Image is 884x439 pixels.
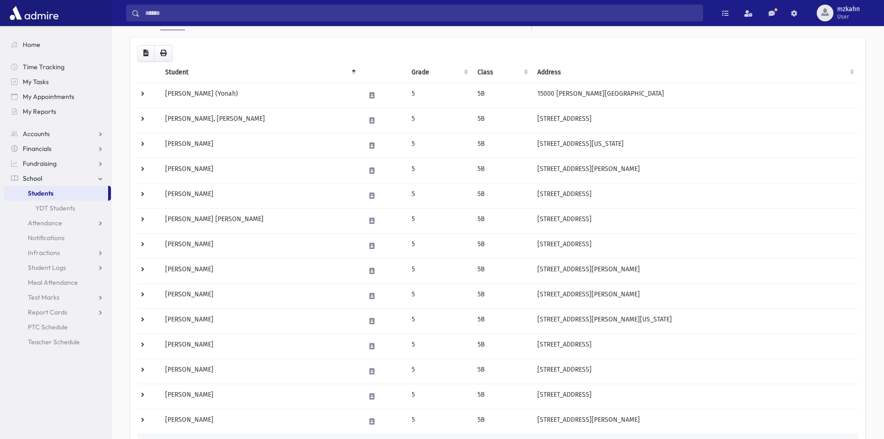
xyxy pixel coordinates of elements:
[23,40,40,49] span: Home
[406,384,472,409] td: 5
[160,108,360,133] td: [PERSON_NAME], [PERSON_NAME]
[137,45,155,62] button: CSV
[160,83,360,108] td: [PERSON_NAME] (Yonah)
[406,62,472,83] th: Grade: activate to sort column ascending
[4,320,111,334] a: PTC Schedule
[532,258,858,283] td: [STREET_ADDRESS][PERSON_NAME]
[4,290,111,305] a: Test Marks
[406,258,472,283] td: 5
[160,384,360,409] td: [PERSON_NAME]
[140,5,703,21] input: Search
[160,183,360,208] td: [PERSON_NAME]
[160,283,360,308] td: [PERSON_NAME]
[160,133,360,158] td: [PERSON_NAME]
[4,216,111,230] a: Attendance
[23,107,56,116] span: My Reports
[532,409,858,434] td: [STREET_ADDRESS][PERSON_NAME]
[532,359,858,384] td: [STREET_ADDRESS]
[28,308,67,316] span: Report Cards
[154,45,173,62] button: Print
[160,359,360,384] td: [PERSON_NAME]
[472,384,532,409] td: 5B
[4,260,111,275] a: Student Logs
[28,278,78,287] span: Meal Attendance
[4,305,111,320] a: Report Cards
[532,308,858,334] td: [STREET_ADDRESS][PERSON_NAME][US_STATE]
[23,130,50,138] span: Accounts
[28,263,66,272] span: Student Logs
[160,409,360,434] td: [PERSON_NAME]
[532,283,858,308] td: [STREET_ADDRESS][PERSON_NAME]
[4,156,111,171] a: Fundraising
[160,62,360,83] th: Student: activate to sort column descending
[472,208,532,233] td: 5B
[406,359,472,384] td: 5
[4,126,111,141] a: Accounts
[23,144,52,153] span: Financials
[4,201,111,216] a: YDT Students
[472,158,532,183] td: 5B
[4,37,111,52] a: Home
[406,183,472,208] td: 5
[532,233,858,258] td: [STREET_ADDRESS]
[28,249,60,257] span: Infractions
[532,384,858,409] td: [STREET_ADDRESS]
[28,338,80,346] span: Teacher Schedule
[4,186,108,201] a: Students
[532,62,858,83] th: Address: activate to sort column ascending
[472,334,532,359] td: 5B
[406,158,472,183] td: 5
[4,59,111,74] a: Time Tracking
[532,334,858,359] td: [STREET_ADDRESS]
[532,133,858,158] td: [STREET_ADDRESS][US_STATE]
[472,233,532,258] td: 5B
[406,133,472,158] td: 5
[406,334,472,359] td: 5
[23,92,74,101] span: My Appointments
[837,13,860,20] span: User
[532,208,858,233] td: [STREET_ADDRESS]
[472,62,532,83] th: Class: activate to sort column ascending
[532,108,858,133] td: [STREET_ADDRESS]
[472,83,532,108] td: 5B
[23,159,57,168] span: Fundraising
[160,334,360,359] td: [PERSON_NAME]
[406,308,472,334] td: 5
[28,219,62,227] span: Attendance
[4,74,111,89] a: My Tasks
[472,409,532,434] td: 5B
[28,323,68,331] span: PTC Schedule
[160,258,360,283] td: [PERSON_NAME]
[532,83,858,108] td: 15000 [PERSON_NAME][GEOGRAPHIC_DATA]
[406,409,472,434] td: 5
[406,283,472,308] td: 5
[472,308,532,334] td: 5B
[472,133,532,158] td: 5B
[406,208,472,233] td: 5
[4,104,111,119] a: My Reports
[472,359,532,384] td: 5B
[7,4,61,22] img: AdmirePro
[4,245,111,260] a: Infractions
[837,6,860,13] span: mzkahn
[472,108,532,133] td: 5B
[4,334,111,349] a: Teacher Schedule
[23,174,42,183] span: School
[4,230,111,245] a: Notifications
[532,158,858,183] td: [STREET_ADDRESS][PERSON_NAME]
[28,293,59,301] span: Test Marks
[472,283,532,308] td: 5B
[532,183,858,208] td: [STREET_ADDRESS]
[472,258,532,283] td: 5B
[160,233,360,258] td: [PERSON_NAME]
[4,89,111,104] a: My Appointments
[28,234,65,242] span: Notifications
[160,158,360,183] td: [PERSON_NAME]
[406,233,472,258] td: 5
[472,183,532,208] td: 5B
[406,83,472,108] td: 5
[160,308,360,334] td: [PERSON_NAME]
[23,63,65,71] span: Time Tracking
[4,275,111,290] a: Meal Attendance
[160,208,360,233] td: [PERSON_NAME] [PERSON_NAME]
